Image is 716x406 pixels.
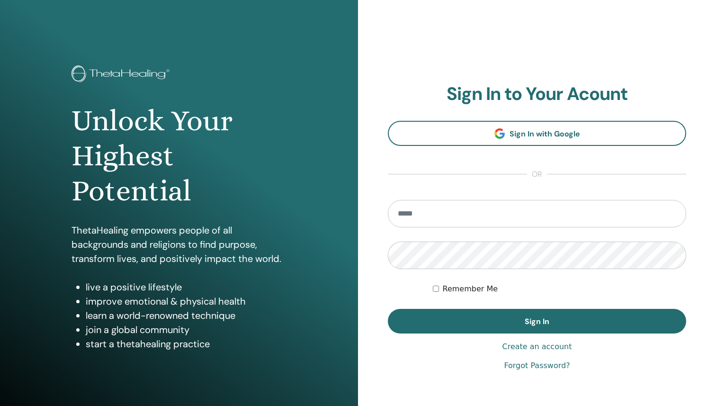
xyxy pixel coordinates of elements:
li: join a global community [86,323,286,337]
li: start a thetahealing practice [86,337,286,351]
li: live a positive lifestyle [86,280,286,294]
li: improve emotional & physical health [86,294,286,308]
a: Forgot Password? [504,360,570,371]
a: Sign In with Google [388,121,686,146]
h2: Sign In to Your Acount [388,83,686,105]
div: Keep me authenticated indefinitely or until I manually logout [433,283,687,295]
label: Remember Me [443,283,498,295]
a: Create an account [502,341,572,352]
span: Sign In with Google [510,129,580,139]
span: or [527,169,547,180]
p: ThetaHealing empowers people of all backgrounds and religions to find purpose, transform lives, a... [72,223,286,266]
li: learn a world-renowned technique [86,308,286,323]
span: Sign In [525,316,549,326]
h1: Unlock Your Highest Potential [72,103,286,209]
button: Sign In [388,309,686,334]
